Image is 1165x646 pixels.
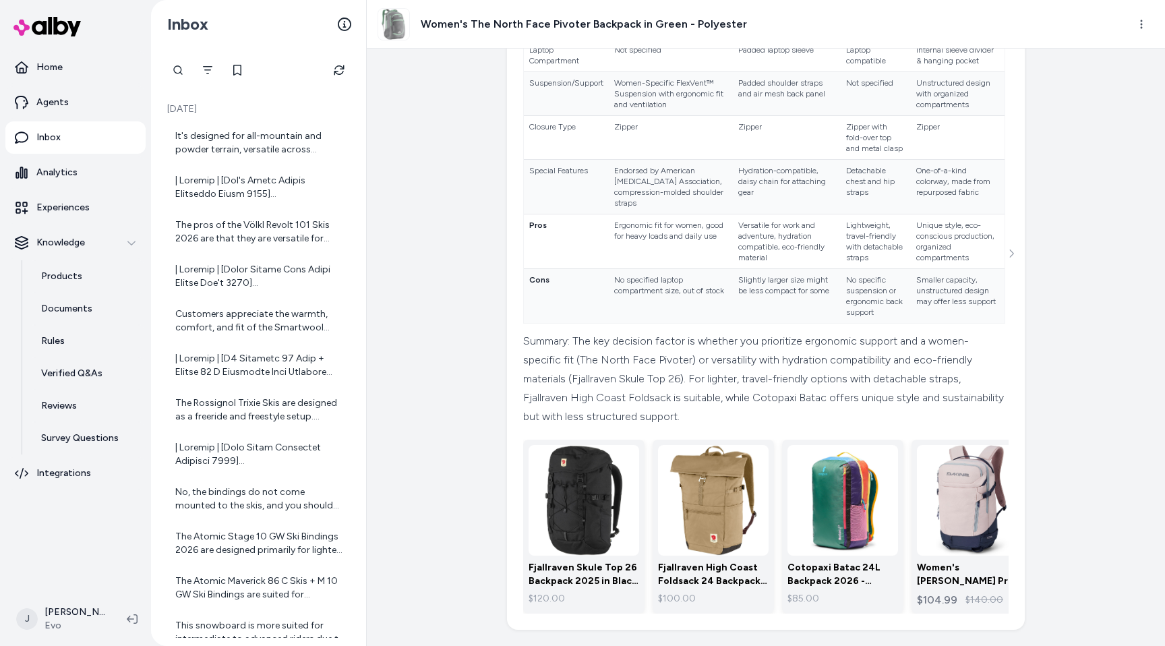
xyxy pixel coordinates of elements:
a: The Atomic Maverick 86 C Skis + M 10 GW Ski Bindings are suited for **Intermediate-Advanced** ski... [165,566,353,610]
div: This snowboard is more suited for intermediate to advanced riders due to its performance characte... [175,619,345,646]
p: Verified Q&As [41,367,102,380]
td: Zipper [609,116,733,160]
p: Documents [41,302,92,316]
a: Women's Dakine Heli Pro 24L Backpack 2025 in LilacWomen's [PERSON_NAME] Pro 24L Backpack 2025 in ... [912,440,1033,614]
div: No, the bindings do not come mounted to the skis, and you should have them mounted by a certified... [175,486,345,512]
p: Fjallraven High Coast Foldsack 24 Backpack 2025 [658,561,769,588]
strong: Cons [529,275,549,285]
td: Ergonomic fit for women, good for heavy loads and daily use [609,214,733,269]
img: alby Logo [13,17,81,36]
a: The Atomic Stage 10 GW Ski Bindings 2026 are designed primarily for lighter and younger adult ski... [165,522,353,565]
a: Fjallraven High Coast Foldsack 24 Backpack 2025Fjallraven High Coast Foldsack 24 Backpack 2025$10... [653,440,774,614]
td: Detachable chest and hip straps [841,160,911,214]
td: Unstructured design with organized compartments [911,72,1005,116]
a: Verified Q&As [28,357,146,390]
a: Rules [28,325,146,357]
td: No specific suspension or ergonomic back support [841,269,911,324]
a: Products [28,260,146,293]
td: Hydration-compatible, daisy chain for attaching gear [733,160,841,214]
div: The Atomic Maverick 86 C Skis + M 10 GW Ski Bindings are suited for **Intermediate-Advanced** ski... [175,575,345,601]
td: Endorsed by American [MEDICAL_DATA] Association, compression-molded shoulder straps [609,160,733,214]
p: Analytics [36,166,78,179]
div: Customers appreciate the warmth, comfort, and fit of the Smartwool Classic Thermal Base Layer 3/4... [175,307,345,334]
p: Products [41,270,82,283]
td: Laptop Compartment [524,39,609,72]
span: $120.00 [529,592,565,606]
td: Zipper [911,116,1005,160]
td: Suspension/Support [524,72,609,116]
a: Experiences [5,192,146,224]
p: Inbox [36,131,61,144]
a: It's designed for all-mountain and powder terrain, versatile across conditions. [165,121,353,165]
p: Integrations [36,467,91,480]
td: Closure Type [524,116,609,160]
button: Filter [194,57,221,84]
img: Fjallraven Skule Top 26 Backpack 2025 in Black - Polyester [529,445,639,556]
a: | Loremip | [Dol's Ametc Adipis Elitseddo Eiusm 9155](tempo://inc.utl.etd/magnaaliq-enima/minim-v... [165,166,353,209]
span: $140.00 [965,593,1003,607]
td: Smaller capacity, unstructured design may offer less support [911,269,1005,324]
img: the-north-face-pivoter-backpack-women-s-.jpg [378,9,409,40]
div: $104.99 [917,592,957,608]
a: | Loremip | [D4 Sitametc 97 Adip + Elitse 82 D Eiusmodte Inci Utlabore 2485 - 617](etdol://mag.al... [165,344,353,387]
a: Survey Questions [28,422,146,454]
img: Women's Dakine Heli Pro 24L Backpack 2025 in Lilac [917,445,1027,556]
td: Women-Specific FlexVent™ Suspension with ergonomic fit and ventilation [609,72,733,116]
div: It's designed for all-mountain and powder terrain, versatile across conditions. [175,129,345,156]
button: J[PERSON_NAME]Evo [8,597,116,641]
div: The Rossignol Trixie Skis are designed as a freeride and freestyle setup. However, they feature a... [175,397,345,423]
a: Documents [28,293,146,325]
p: Rules [41,334,65,348]
div: | Loremip | [Dolo Sitam Consectet Adipisci 7999](elits://doe.tem.inc/utlaboree-dolorema/aliq-enim... [175,441,345,468]
p: Fjallraven Skule Top 26 Backpack 2025 in Black - Polyester [529,561,639,588]
td: Not specified [609,39,733,72]
div: | Loremip | [Dolor Sitame Cons Adipi Elitse Doe't 3270](incid://utl.etd.mag/aliq-enimadm/venia-qu... [175,263,345,290]
img: Fjallraven High Coast Foldsack 24 Backpack 2025 [658,445,769,556]
td: Internal sleeve divider & hanging pocket [911,39,1005,72]
a: | Loremip | [Dolor Sitame Cons Adipi Elitse Doe't 3270](incid://utl.etd.mag/aliq-enimadm/venia-qu... [165,255,353,298]
td: Zipper [733,116,841,160]
h3: Women's The North Face Pivoter Backpack in Green - Polyester [421,16,747,32]
a: | Loremip | [Dolo Sitam Consectet Adipisci 7999](elits://doe.tem.inc/utlaboree-dolorema/aliq-enim... [165,433,353,476]
td: Versatile for work and adventure, hydration compatible, eco-friendly material [733,214,841,269]
img: Cotopaxi Batac 24L Backpack 2026 - Nylon/Polyester [787,445,898,556]
h2: Inbox [167,14,208,34]
span: $85.00 [787,592,819,606]
p: Reviews [41,399,77,413]
a: Customers appreciate the warmth, comfort, and fit of the Smartwool Classic Thermal Base Layer 3/4... [165,299,353,343]
p: Cotopaxi Batac 24L Backpack 2026 - Nylon/Polyester [787,561,898,588]
span: Evo [44,619,105,633]
a: Integrations [5,457,146,490]
button: See more [1003,245,1019,262]
span: $100.00 [658,592,696,606]
div: The pros of the Völkl Revolt 101 Skis 2026 are that they are versatile for creative freestylers a... [175,218,345,245]
div: Summary: The key decision factor is whether you prioritize ergonomic support and a women-specific... [523,332,1005,426]
p: Women's [PERSON_NAME] Pro 24L Backpack 2025 in [GEOGRAPHIC_DATA] [917,561,1027,588]
td: Unique style, eco-conscious production, organized compartments [911,214,1005,269]
td: Slightly larger size might be less compact for some [733,269,841,324]
a: The Rossignol Trixie Skis are designed as a freeride and freestyle setup. However, they feature a... [165,388,353,432]
td: Lightweight, travel-friendly with detachable straps [841,214,911,269]
td: Laptop compatible [841,39,911,72]
a: Agents [5,86,146,119]
p: [PERSON_NAME] [44,606,105,619]
a: Inbox [5,121,146,154]
p: [DATE] [165,102,353,116]
a: The pros of the Völkl Revolt 101 Skis 2026 are that they are versatile for creative freestylers a... [165,210,353,254]
button: Knowledge [5,227,146,259]
td: Not specified [841,72,911,116]
p: Experiences [36,201,90,214]
a: Cotopaxi Batac 24L Backpack 2026 - Nylon/PolyesterCotopaxi Batac 24L Backpack 2026 - Nylon/Polyes... [782,440,903,614]
td: No specified laptop compartment size, out of stock [609,269,733,324]
p: Knowledge [36,236,85,249]
div: | Loremip | [D4 Sitametc 97 Adip + Elitse 82 D Eiusmodte Inci Utlabore 2485 - 617](etdol://mag.al... [175,352,345,379]
button: Refresh [326,57,353,84]
div: | Loremip | [Dol's Ametc Adipis Elitseddo Eiusm 9155](tempo://inc.utl.etd/magnaaliq-enima/minim-v... [175,174,345,201]
a: Analytics [5,156,146,189]
a: Home [5,51,146,84]
td: One-of-a-kind colorway, made from repurposed fabric [911,160,1005,214]
span: J [16,608,38,630]
a: Reviews [28,390,146,422]
td: Zipper with fold-over top and metal clasp [841,116,911,160]
p: Survey Questions [41,432,119,445]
